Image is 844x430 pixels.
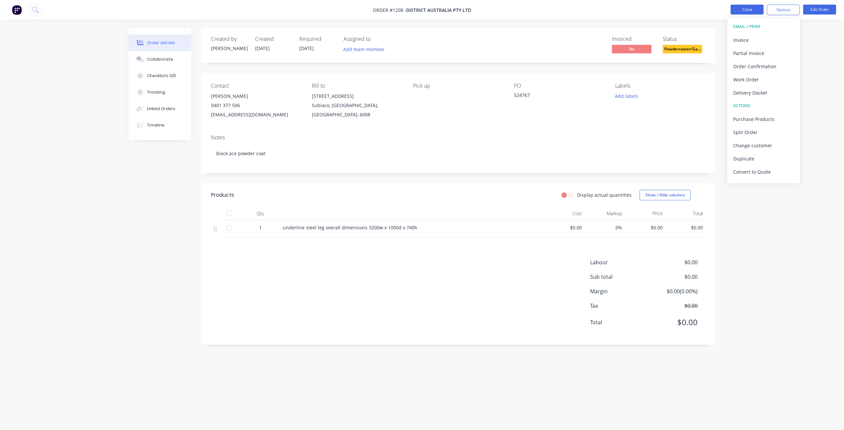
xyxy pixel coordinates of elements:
div: Duplicate [733,154,794,163]
div: Created by [211,36,247,42]
div: Order Confirmation [733,62,794,71]
div: Delivery Docket [733,88,794,98]
span: $0.00 ( 0.00 %) [649,287,698,295]
button: Convert to Quote [727,165,800,178]
div: Timeline [147,122,165,128]
div: Change customer [733,141,794,150]
div: Markup [585,207,625,220]
span: [DATE] [299,45,314,51]
span: underline steel leg overall dimensions 3200w x 1000d x 740h [283,224,417,231]
span: Tax [590,302,649,310]
div: Qty [241,207,280,220]
button: Options [767,5,800,15]
button: Change customer [727,139,800,152]
div: Subiaco, [GEOGRAPHIC_DATA], [GEOGRAPHIC_DATA], 6008 [312,101,402,119]
button: Add labels [611,92,642,100]
span: Sub total [590,273,649,281]
div: Invoice [733,35,794,45]
div: Required [299,36,336,42]
div: Contact [211,83,301,89]
span: District Australia PTY LTD [406,7,471,13]
button: EMAIL / PRINT [727,20,800,33]
div: Cost [544,207,585,220]
label: Display actual quantities [577,191,632,198]
span: Margin [590,287,649,295]
button: Add team member [344,45,388,54]
div: Checklists 0/0 [147,73,176,79]
button: Partial Invoice [727,46,800,60]
button: Powdercoater/Ga... [663,45,702,55]
span: No [612,45,651,53]
button: Timeline [129,117,191,133]
div: [STREET_ADDRESS]Subiaco, [GEOGRAPHIC_DATA], [GEOGRAPHIC_DATA], 6008 [312,92,402,119]
div: Bill to [312,83,402,89]
span: Total [590,318,649,326]
div: 0401 377 506 [211,101,301,110]
button: Work Order [727,73,800,86]
div: Assigned to [344,36,409,42]
div: Tracking [147,89,165,95]
button: Close [731,5,764,14]
button: Add team member [340,45,388,54]
span: 0% [587,224,622,231]
div: Purchase Products [733,114,794,124]
div: Price [625,207,665,220]
div: Total [665,207,706,220]
button: Tracking [129,84,191,100]
img: Factory [12,5,22,15]
button: Linked Orders [129,100,191,117]
div: Partial Invoice [733,48,794,58]
span: Order #1208 - [373,7,406,13]
div: [PERSON_NAME] [211,92,301,101]
div: Pick up [413,83,503,89]
div: Split Order [733,128,794,137]
div: Work Order [733,75,794,84]
div: Archive [733,180,794,190]
button: Checklists 0/0 [129,68,191,84]
div: Created [255,36,291,42]
button: Edit Order [803,5,836,14]
span: 1 [259,224,262,231]
span: $0.00 [649,302,698,310]
span: Labour [590,258,649,266]
span: $0.00 [547,224,582,231]
div: Labels [615,83,706,89]
div: [STREET_ADDRESS] [312,92,402,101]
button: Invoice [727,33,800,46]
span: Powdercoater/Ga... [663,45,702,53]
button: Collaborate [129,51,191,68]
button: Duplicate [727,152,800,165]
div: Products [211,191,234,199]
span: $0.00 [649,258,698,266]
button: Archive [727,178,800,191]
span: $0.00 [668,224,703,231]
span: [DATE] [255,45,270,51]
div: EMAIL / PRINT [733,22,794,31]
button: Delivery Docket [727,86,800,99]
button: Purchase Products [727,112,800,126]
span: $0.00 [649,316,698,328]
span: $0.00 [649,273,698,281]
button: Show / Hide columns [640,190,691,200]
button: Order details [129,35,191,51]
div: Order details [147,40,175,46]
div: Status [663,36,706,42]
div: PO [514,83,604,89]
span: $0.00 [627,224,663,231]
div: [EMAIL_ADDRESS][DOMAIN_NAME] [211,110,301,119]
div: Linked Orders [147,106,175,112]
div: Invoiced [612,36,655,42]
button: ACTIONS [727,99,800,112]
div: [PERSON_NAME]0401 377 506[EMAIL_ADDRESS][DOMAIN_NAME] [211,92,301,119]
div: Notes [211,134,706,141]
div: black ace powder coat [211,143,706,163]
div: Convert to Quote [733,167,794,177]
div: 524767 [514,92,596,101]
button: Order Confirmation [727,60,800,73]
button: Split Order [727,126,800,139]
div: [PERSON_NAME] [211,45,247,52]
div: Collaborate [147,56,173,62]
div: ACTIONS [733,101,794,110]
